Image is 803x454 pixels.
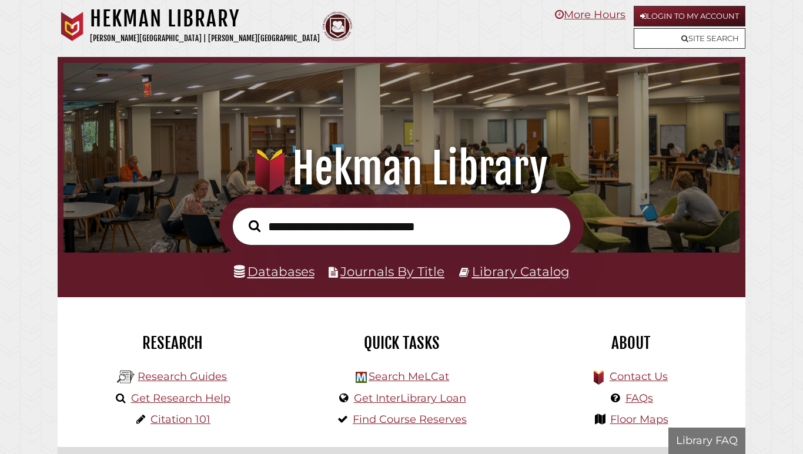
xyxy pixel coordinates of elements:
a: Floor Maps [610,413,668,426]
a: Find Course Reserves [353,413,467,426]
a: Get Research Help [131,392,230,405]
h1: Hekman Library [90,6,320,32]
img: Calvin Theological Seminary [323,12,352,41]
h2: Quick Tasks [296,333,507,353]
img: Hekman Library Logo [356,372,367,383]
a: Research Guides [138,370,227,383]
a: Databases [234,264,314,279]
a: Search MeLCat [369,370,449,383]
h2: Research [66,333,278,353]
img: Hekman Library Logo [117,368,135,386]
a: Journals By Title [340,264,444,279]
a: Site Search [634,28,745,49]
h1: Hekman Library [75,143,727,194]
img: Calvin University [58,12,87,41]
a: FAQs [625,392,653,405]
a: Library Catalog [472,264,570,279]
i: Search [249,220,260,233]
a: More Hours [555,8,625,21]
a: Citation 101 [150,413,210,426]
a: Get InterLibrary Loan [354,392,466,405]
p: [PERSON_NAME][GEOGRAPHIC_DATA] | [PERSON_NAME][GEOGRAPHIC_DATA] [90,32,320,45]
h2: About [525,333,737,353]
a: Login to My Account [634,6,745,26]
a: Contact Us [610,370,668,383]
button: Search [243,217,266,235]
